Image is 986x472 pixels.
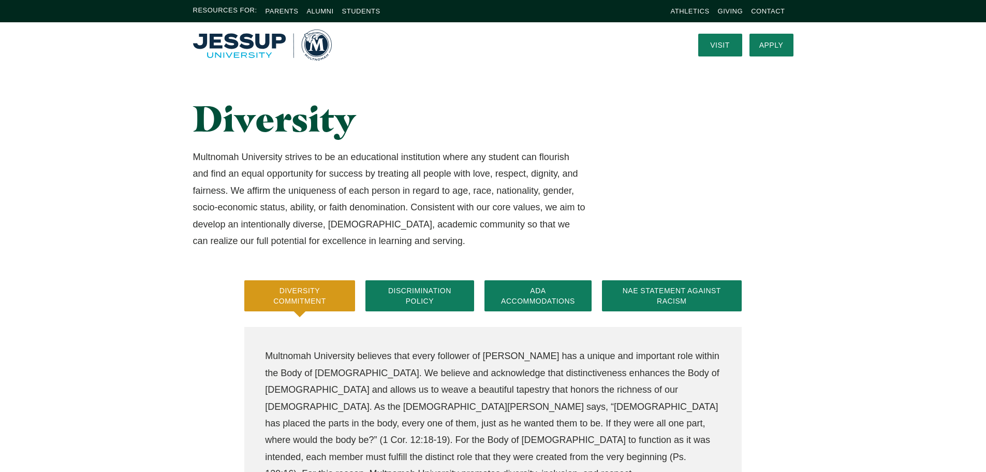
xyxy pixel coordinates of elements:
span: Resources For: [193,5,257,17]
h1: Diversity [193,98,587,138]
a: Alumni [306,7,333,15]
button: NAE Statement Against Racism [602,280,742,311]
button: ADA Accommodations [484,280,592,311]
button: Discrimination Policy [365,280,475,311]
a: Apply [749,34,793,56]
a: Visit [698,34,742,56]
a: Students [342,7,380,15]
a: Athletics [671,7,710,15]
p: Multnomah University strives to be an educational institution where any student can flourish and ... [193,149,587,249]
a: Giving [718,7,743,15]
button: Diversity Commitment [244,280,355,311]
img: Multnomah University Logo [193,30,332,61]
a: Contact [751,7,785,15]
a: Parents [266,7,299,15]
a: Home [193,30,332,61]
